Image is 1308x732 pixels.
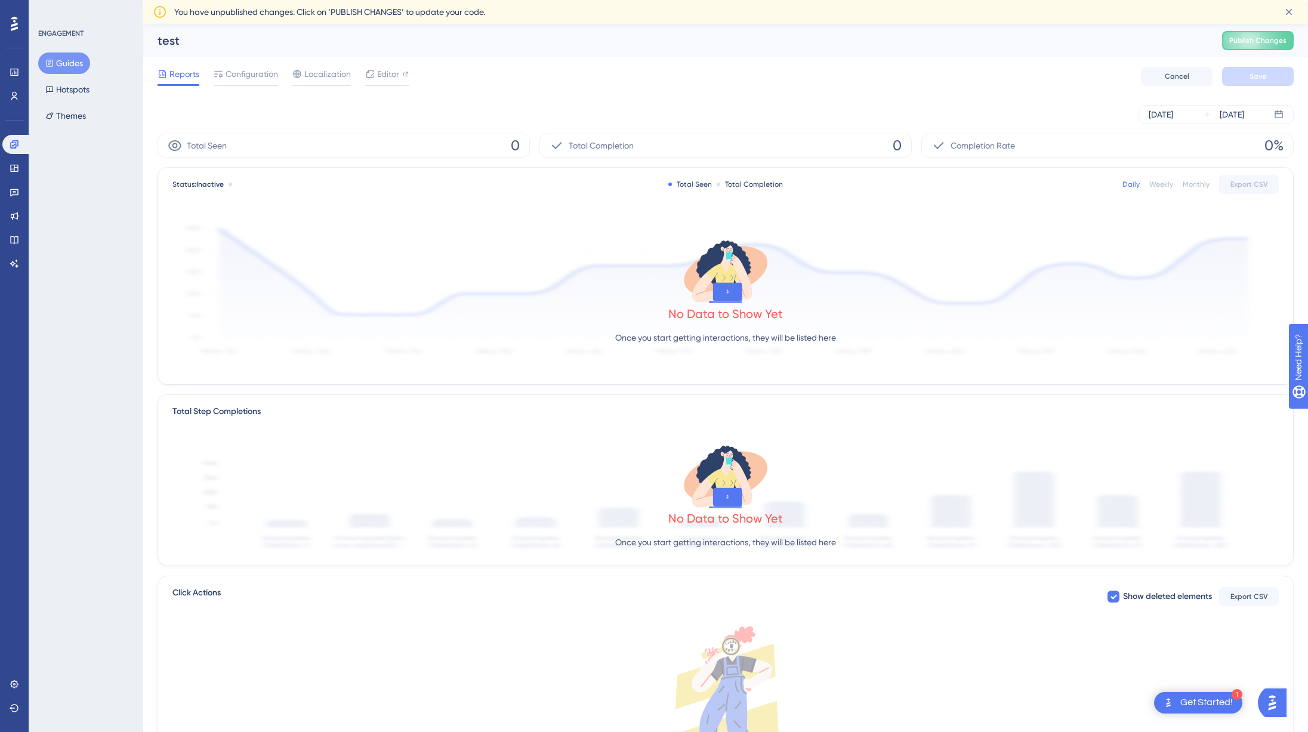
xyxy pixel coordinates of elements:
[1232,689,1242,700] div: 1
[377,67,399,81] span: Editor
[28,3,75,17] span: Need Help?
[1222,31,1294,50] button: Publish Changes
[1149,180,1173,189] div: Weekly
[668,510,783,527] div: No Data to Show Yet
[1219,175,1279,194] button: Export CSV
[196,180,224,189] span: Inactive
[1230,592,1268,601] span: Export CSV
[1220,107,1244,122] div: [DATE]
[187,138,227,153] span: Total Seen
[174,5,485,19] span: You have unpublished changes. Click on ‘PUBLISH CHANGES’ to update your code.
[172,404,261,419] div: Total Step Completions
[1149,107,1173,122] div: [DATE]
[1183,180,1210,189] div: Monthly
[172,586,221,607] span: Click Actions
[893,136,902,155] span: 0
[38,105,93,126] button: Themes
[1229,36,1287,45] span: Publish Changes
[226,67,278,81] span: Configuration
[668,180,712,189] div: Total Seen
[1250,72,1266,81] span: Save
[1165,72,1189,81] span: Cancel
[1154,692,1242,714] div: Open Get Started! checklist, remaining modules: 1
[169,67,199,81] span: Reports
[1141,67,1213,86] button: Cancel
[158,32,1192,49] div: test
[615,535,836,549] p: Once you start getting interactions, they will be listed here
[1219,587,1279,606] button: Export CSV
[304,67,351,81] span: Localization
[511,136,520,155] span: 0
[1222,67,1294,86] button: Save
[1122,180,1140,189] div: Daily
[615,331,836,345] p: Once you start getting interactions, they will be listed here
[1264,136,1284,155] span: 0%
[1230,180,1268,189] span: Export CSV
[951,138,1015,153] span: Completion Rate
[38,79,97,100] button: Hotspots
[668,305,783,322] div: No Data to Show Yet
[38,52,90,74] button: Guides
[569,138,634,153] span: Total Completion
[172,180,224,189] span: Status:
[38,29,84,38] div: ENGAGEMENT
[717,180,783,189] div: Total Completion
[1123,589,1212,604] span: Show deleted elements
[1180,696,1233,709] div: Get Started!
[1161,696,1176,710] img: launcher-image-alternative-text
[1258,685,1294,721] iframe: UserGuiding AI Assistant Launcher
